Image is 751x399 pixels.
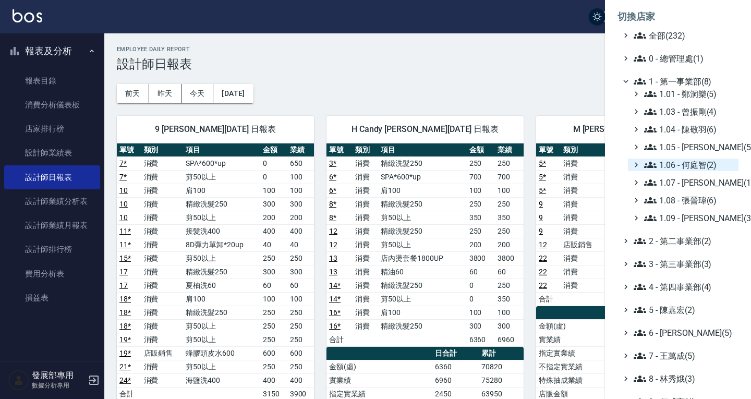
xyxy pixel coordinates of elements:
[634,304,734,316] span: 5 - 陳嘉宏(2)
[644,105,734,118] span: 1.03 - 曾振剛(4)
[644,194,734,207] span: 1.08 - 張晉瑋(6)
[634,235,734,247] span: 2 - 第二事業部(2)
[644,212,734,224] span: 1.09 - [PERSON_NAME](3)
[634,372,734,385] span: 8 - 林秀娥(3)
[634,281,734,293] span: 4 - 第四事業部(4)
[634,52,734,65] span: 0 - 總管理處(1)
[634,258,734,270] span: 3 - 第三事業部(3)
[644,88,734,100] span: 1.01 - 鄭洞樂(5)
[644,159,734,171] span: 1.06 - 何庭智(2)
[634,75,734,88] span: 1 - 第一事業部(8)
[634,327,734,339] span: 6 - [PERSON_NAME](5)
[617,4,738,29] li: 切換店家
[644,176,734,189] span: 1.07 - [PERSON_NAME](11)
[634,349,734,362] span: 7 - 王萬成(5)
[644,141,734,153] span: 1.05 - [PERSON_NAME](5)
[644,123,734,136] span: 1.04 - 陳敬羽(6)
[634,29,734,42] span: 全部(232)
